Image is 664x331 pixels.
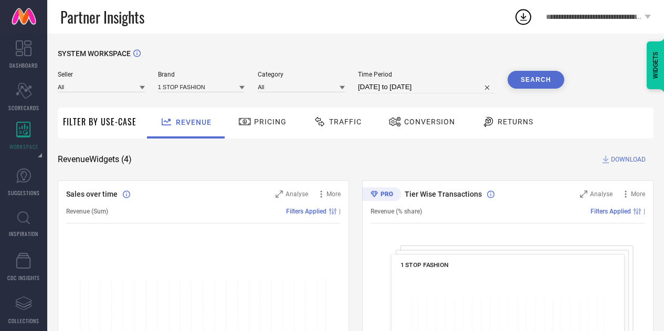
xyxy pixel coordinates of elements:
span: More [631,190,645,198]
span: Revenue (% share) [371,208,422,215]
span: Time Period [358,71,494,78]
span: SCORECARDS [8,104,39,112]
span: Revenue [176,118,212,126]
span: Filter By Use-Case [63,115,136,128]
span: More [326,190,341,198]
span: INSPIRATION [9,230,38,238]
span: Revenue (Sum) [66,208,108,215]
span: Revenue Widgets ( 4 ) [58,154,132,165]
div: Open download list [514,7,533,26]
svg: Zoom [276,190,283,198]
span: DASHBOARD [9,61,38,69]
span: Partner Insights [60,6,144,28]
span: 1 STOP FASHION [400,261,449,269]
div: Premium [362,187,401,203]
span: | [339,208,341,215]
span: | [644,208,645,215]
button: Search [508,71,564,89]
span: Traffic [329,118,362,126]
span: COLLECTIONS [8,317,39,325]
span: Analyse [590,190,613,198]
span: Filters Applied [591,208,631,215]
span: CDC INSIGHTS [7,274,40,282]
span: Conversion [404,118,455,126]
span: WORKSPACE [9,143,38,151]
span: SUGGESTIONS [8,189,40,197]
input: Select time period [358,81,494,93]
svg: Zoom [580,190,587,198]
span: Analyse [286,190,308,198]
span: Seller [58,71,145,78]
span: Returns [498,118,533,126]
span: DOWNLOAD [611,154,646,165]
span: Pricing [254,118,287,126]
span: Filters Applied [286,208,326,215]
span: SYSTEM WORKSPACE [58,49,131,58]
span: Sales over time [66,190,118,198]
span: Category [258,71,345,78]
span: Brand [158,71,245,78]
span: Tier Wise Transactions [405,190,482,198]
